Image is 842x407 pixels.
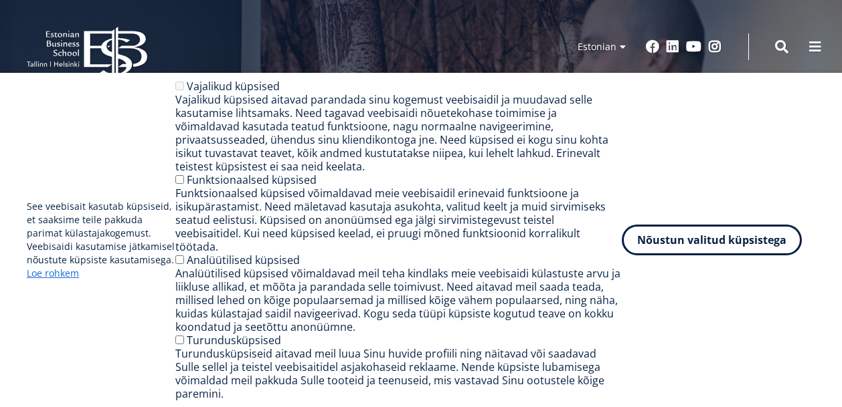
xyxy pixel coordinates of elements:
p: See veebisait kasutab küpsiseid, et saaksime teile pakkuda parimat külastajakogemust. Veebisaidi ... [27,200,175,280]
label: Analüütilised küpsised [187,253,300,267]
a: Facebook [646,40,659,53]
button: Nõustun valitud küpsistega [622,225,802,255]
a: Linkedin [666,40,679,53]
div: Vajalikud küpsised aitavad parandada sinu kogemust veebisaidil ja muudavad selle kasutamise lihts... [175,93,622,173]
div: Turundusküpsiseid aitavad meil luua Sinu huvide profiili ning näitavad või saadavad Sulle sellel ... [175,347,622,400]
label: Funktsionaalsed küpsised [187,172,317,187]
a: Loe rohkem [27,267,79,280]
div: Analüütilised küpsised võimaldavad meil teha kindlaks meie veebisaidi külastuste arvu ja liikluse... [175,267,622,333]
a: Instagram [708,40,722,53]
label: Vajalikud küpsised [187,79,280,94]
label: Turundusküpsised [187,333,281,348]
div: Funktsionaalsed küpsised võimaldavad meie veebisaidil erinevaid funktsioone ja isikupärastamist. ... [175,186,622,253]
a: Youtube [686,40,701,53]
